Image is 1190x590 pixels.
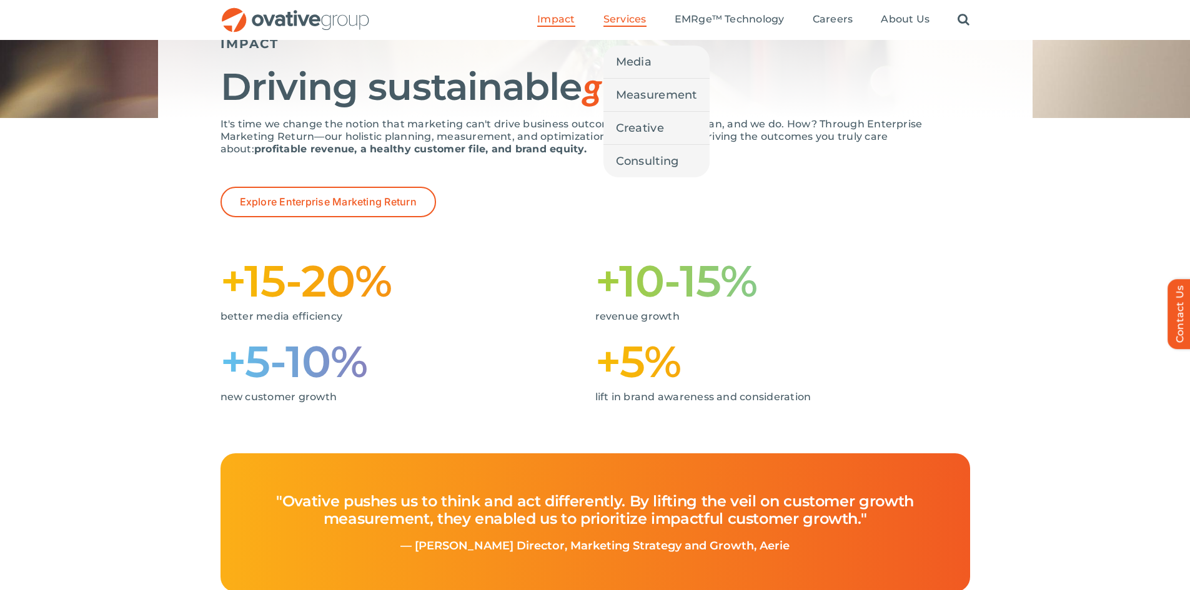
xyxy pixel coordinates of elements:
[595,342,970,381] h1: +5%
[221,187,436,217] a: Explore Enterprise Marketing Return
[595,310,951,323] p: revenue growth
[250,480,941,540] h4: "Ovative pushes us to think and act differently. By lifting the veil on customer growth measureme...
[616,86,697,104] span: Measurement
[603,13,647,27] a: Services
[595,391,951,403] p: lift in brand awareness and consideration
[537,13,575,26] span: Impact
[221,67,970,109] h1: Driving sustainable
[603,145,710,177] a: Consulting
[603,46,710,78] a: Media
[221,36,970,51] h5: IMPACT
[616,119,664,137] span: Creative
[603,13,647,26] span: Services
[595,261,970,301] h1: +10-15%
[240,196,417,208] span: Explore Enterprise Marketing Return
[881,13,930,27] a: About Us
[813,13,853,27] a: Careers
[675,13,785,27] a: EMRge™ Technology
[582,66,709,111] span: growth
[221,342,595,381] h1: +5-10%
[537,13,575,27] a: Impact
[221,118,970,155] p: It's time we change the notion that marketing can't drive business outcomes. Because they can, an...
[813,13,853,26] span: Careers
[603,79,710,111] a: Measurement
[881,13,930,26] span: About Us
[221,310,577,323] p: better media efficiency
[958,13,969,27] a: Search
[616,152,679,170] span: Consulting
[254,143,587,155] strong: profitable revenue, a healthy customer file, and brand equity.
[221,6,370,18] a: OG_Full_horizontal_RGB
[221,261,595,301] h1: +15-20%
[221,391,577,403] p: new customer growth
[250,540,941,553] p: — [PERSON_NAME] Director, Marketing Strategy and Growth, Aerie
[616,53,652,71] span: Media
[675,13,785,26] span: EMRge™ Technology
[603,112,710,144] a: Creative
